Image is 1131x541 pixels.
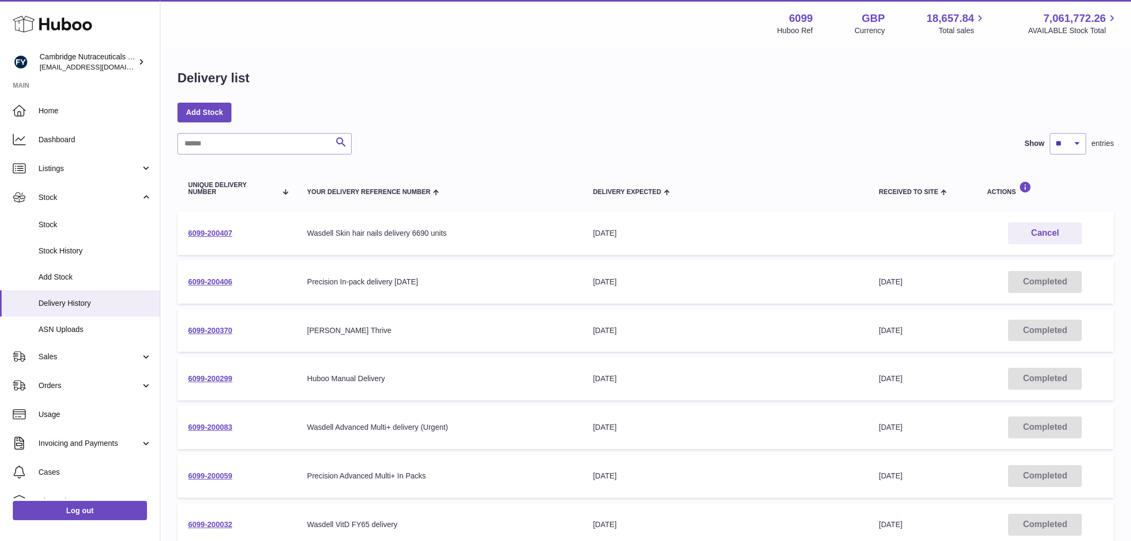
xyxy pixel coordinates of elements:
[307,189,431,196] span: Your Delivery Reference Number
[38,135,152,145] span: Dashboard
[1008,222,1082,244] button: Cancel
[307,374,572,384] div: Huboo Manual Delivery
[593,189,661,196] span: Delivery Expected
[307,277,572,287] div: Precision In-pack delivery [DATE]
[593,471,857,481] div: [DATE]
[38,246,152,256] span: Stock History
[188,472,233,480] a: 6099-200059
[188,520,233,529] a: 6099-200032
[1025,138,1044,149] label: Show
[38,467,152,477] span: Cases
[188,326,233,335] a: 6099-200370
[38,164,141,174] span: Listings
[593,422,857,432] div: [DATE]
[307,422,572,432] div: Wasdell Advanced Multi+ delivery (Urgent)
[855,26,885,36] div: Currency
[177,103,231,122] a: Add Stock
[593,374,857,384] div: [DATE]
[593,326,857,336] div: [DATE]
[38,409,152,420] span: Usage
[879,277,902,286] span: [DATE]
[177,69,250,87] h1: Delivery list
[1028,11,1118,36] a: 7,061,772.26 AVAILABLE Stock Total
[1043,11,1106,26] span: 7,061,772.26
[777,26,813,36] div: Huboo Ref
[188,277,233,286] a: 6099-200406
[38,381,141,391] span: Orders
[38,272,152,282] span: Add Stock
[188,423,233,431] a: 6099-200083
[926,11,986,36] a: 18,657.84 Total sales
[188,229,233,237] a: 6099-200407
[987,181,1103,196] div: Actions
[862,11,885,26] strong: GBP
[13,501,147,520] a: Log out
[38,192,141,203] span: Stock
[939,26,986,36] span: Total sales
[1091,138,1114,149] span: entries
[38,106,152,116] span: Home
[307,471,572,481] div: Precision Advanced Multi+ In Packs
[188,182,276,196] span: Unique Delivery Number
[879,520,902,529] span: [DATE]
[38,220,152,230] span: Stock
[13,54,29,70] img: huboo@camnutra.com
[593,520,857,530] div: [DATE]
[879,326,902,335] span: [DATE]
[307,228,572,238] div: Wasdell Skin hair nails delivery 6690 units
[38,298,152,308] span: Delivery History
[879,423,902,431] span: [DATE]
[307,326,572,336] div: [PERSON_NAME] Thrive
[38,324,152,335] span: ASN Uploads
[926,11,974,26] span: 18,657.84
[38,496,152,506] span: Channels
[879,189,938,196] span: Received to Site
[38,438,141,449] span: Invoicing and Payments
[879,472,902,480] span: [DATE]
[188,374,233,383] a: 6099-200299
[40,52,136,72] div: Cambridge Nutraceuticals Ltd
[40,63,157,71] span: [EMAIL_ADDRESS][DOMAIN_NAME]
[38,352,141,362] span: Sales
[593,277,857,287] div: [DATE]
[593,228,857,238] div: [DATE]
[1028,26,1118,36] span: AVAILABLE Stock Total
[789,11,813,26] strong: 6099
[307,520,572,530] div: Wasdell VitD FY65 delivery
[879,374,902,383] span: [DATE]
